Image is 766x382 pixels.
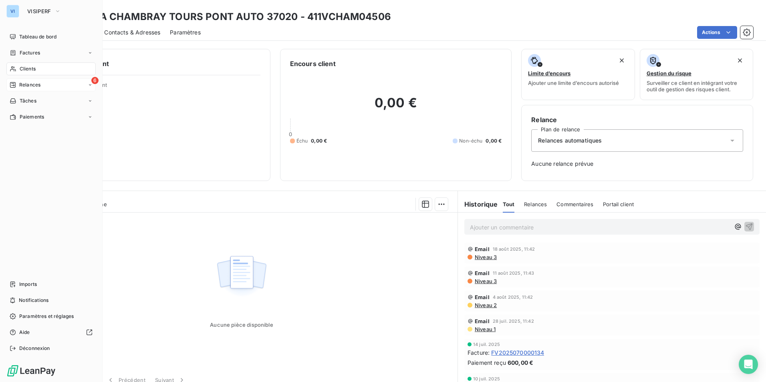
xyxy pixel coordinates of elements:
[474,254,497,260] span: Niveau 3
[647,80,746,92] span: Surveiller ce client en intégrant votre outil de gestion des risques client.
[48,59,260,68] h6: Informations client
[475,270,490,276] span: Email
[493,247,535,251] span: 18 août 2025, 11:42
[528,80,619,86] span: Ajouter une limite d’encours autorisé
[468,358,506,367] span: Paiement reçu
[6,62,96,75] a: Clients
[290,59,336,68] h6: Encours client
[290,95,502,119] h2: 0,00 €
[19,33,56,40] span: Tableau de bord
[6,364,56,377] img: Logo LeanPay
[503,201,515,207] span: Tout
[473,376,500,381] span: 10 juil. 2025
[6,5,19,18] div: VI
[6,78,96,91] a: 6Relances
[19,329,30,336] span: Aide
[20,49,40,56] span: Factures
[6,46,96,59] a: Factures
[486,137,502,145] span: 0,00 €
[459,137,482,145] span: Non-échu
[491,348,544,357] span: FV2025070000134
[27,8,51,14] span: VISIPERF
[6,310,96,323] a: Paramètres et réglages
[531,160,743,168] span: Aucune relance prévue
[475,294,490,300] span: Email
[538,137,602,145] span: Relances automatiques
[65,82,260,93] span: Propriétés Client
[493,295,533,300] span: 4 août 2025, 11:42
[20,113,44,121] span: Paiements
[6,326,96,339] a: Aide
[19,313,74,320] span: Paramètres et réglages
[493,319,534,324] span: 28 juil. 2025, 11:42
[475,318,490,324] span: Email
[19,297,48,304] span: Notifications
[210,322,273,328] span: Aucune pièce disponible
[473,342,500,347] span: 14 juil. 2025
[19,81,40,88] span: Relances
[19,281,37,288] span: Imports
[20,65,36,72] span: Clients
[474,326,496,332] span: Niveau 1
[531,115,743,125] h6: Relance
[6,30,96,43] a: Tableau de bord
[311,137,327,145] span: 0,00 €
[528,70,570,76] span: Limite d’encours
[475,246,490,252] span: Email
[508,358,533,367] span: 600,00 €
[697,26,737,39] button: Actions
[104,28,160,36] span: Contacts & Adresses
[474,302,497,308] span: Niveau 2
[474,278,497,284] span: Niveau 3
[493,271,534,275] span: 11 août 2025, 11:43
[603,201,634,207] span: Portail client
[458,199,498,209] h6: Historique
[71,10,391,24] h3: MAZDA CHAMBRAY TOURS PONT AUTO 37020 - 411VCHAM04506
[6,111,96,123] a: Paiements
[91,77,99,84] span: 6
[296,137,308,145] span: Échu
[6,278,96,291] a: Imports
[468,348,490,357] span: Facture :
[556,201,593,207] span: Commentaires
[6,94,96,107] a: Tâches
[640,49,753,100] button: Gestion du risqueSurveiller ce client en intégrant votre outil de gestion des risques client.
[170,28,201,36] span: Paramètres
[524,201,547,207] span: Relances
[216,251,267,301] img: Empty state
[19,345,50,352] span: Déconnexion
[739,355,758,374] div: Open Intercom Messenger
[521,49,635,100] button: Limite d’encoursAjouter une limite d’encours autorisé
[647,70,691,76] span: Gestion du risque
[20,97,36,105] span: Tâches
[289,131,292,137] span: 0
